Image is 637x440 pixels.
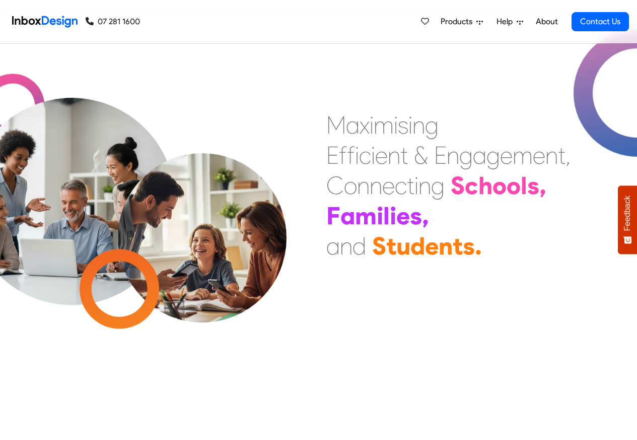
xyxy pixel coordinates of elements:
[623,196,632,231] span: Feedback
[355,140,359,170] div: i
[340,201,355,231] div: a
[355,201,377,231] div: m
[346,110,360,140] div: a
[400,140,408,170] div: t
[418,170,431,201] div: n
[533,12,560,32] a: About
[344,170,357,201] div: o
[326,110,346,140] div: M
[545,140,558,170] div: n
[447,140,459,170] div: n
[371,140,375,170] div: i
[388,140,400,170] div: n
[372,231,386,261] div: S
[437,12,487,32] a: Products
[539,170,546,201] div: ,
[618,185,637,254] button: Feedback - Show survey
[390,201,396,231] div: i
[326,140,339,170] div: E
[425,231,439,261] div: e
[352,231,366,261] div: d
[386,231,396,261] div: t
[565,140,571,170] div: ,
[500,140,513,170] div: e
[533,140,545,170] div: e
[374,110,394,140] div: m
[572,12,629,31] a: Contact Us
[370,170,382,201] div: n
[359,140,371,170] div: c
[377,201,383,231] div: i
[326,231,340,261] div: a
[383,201,390,231] div: l
[497,16,517,28] span: Help
[465,170,478,201] div: c
[398,110,408,140] div: s
[451,170,465,201] div: S
[97,131,308,342] img: parents_with_child.png
[459,140,473,170] div: g
[395,170,407,201] div: c
[492,12,527,32] a: Help
[527,170,539,201] div: s
[473,140,486,170] div: a
[513,140,533,170] div: m
[396,231,410,261] div: u
[410,231,425,261] div: d
[407,170,414,201] div: t
[339,140,347,170] div: f
[347,140,355,170] div: f
[86,16,140,28] a: 07 281 1600
[414,170,418,201] div: i
[326,110,571,261] div: Maximising Efficient & Engagement, Connecting Schools, Families, and Students.
[478,170,492,201] div: h
[463,231,475,261] div: s
[431,170,445,201] div: g
[439,231,453,261] div: n
[441,16,476,28] span: Products
[375,140,388,170] div: e
[360,110,370,140] div: x
[370,110,374,140] div: i
[558,140,565,170] div: t
[507,170,521,201] div: o
[382,170,395,201] div: e
[521,170,527,201] div: l
[410,201,422,231] div: s
[412,110,425,140] div: n
[326,170,344,201] div: C
[408,110,412,140] div: i
[340,231,352,261] div: n
[422,201,429,231] div: ,
[434,140,447,170] div: E
[425,110,439,140] div: g
[414,140,428,170] div: &
[475,231,482,261] div: .
[492,170,507,201] div: o
[453,231,463,261] div: t
[357,170,370,201] div: n
[486,140,500,170] div: g
[396,201,410,231] div: e
[326,201,340,231] div: F
[394,110,398,140] div: i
